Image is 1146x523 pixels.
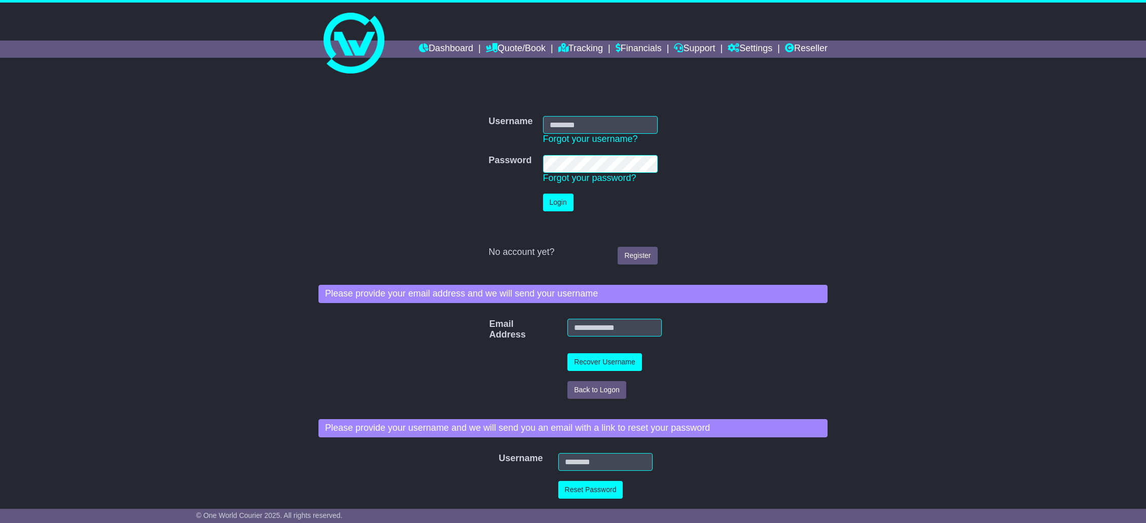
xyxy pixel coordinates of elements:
[484,319,503,341] label: Email Address
[618,247,657,265] a: Register
[616,41,662,58] a: Financials
[543,134,638,144] a: Forgot your username?
[318,419,828,437] div: Please provide your username and we will send you an email with a link to reset your password
[318,285,828,303] div: Please provide your email address and we will send your username
[558,41,603,58] a: Tracking
[785,41,828,58] a: Reseller
[674,41,715,58] a: Support
[567,381,626,399] button: Back to Logon
[486,41,546,58] a: Quote/Book
[558,481,623,499] button: Reset Password
[567,353,642,371] button: Recover Username
[493,453,507,464] label: Username
[488,155,531,166] label: Password
[543,173,636,183] a: Forgot your password?
[543,194,574,211] button: Login
[419,41,473,58] a: Dashboard
[488,247,657,258] div: No account yet?
[488,116,532,127] label: Username
[196,511,343,519] span: © One World Courier 2025. All rights reserved.
[728,41,772,58] a: Settings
